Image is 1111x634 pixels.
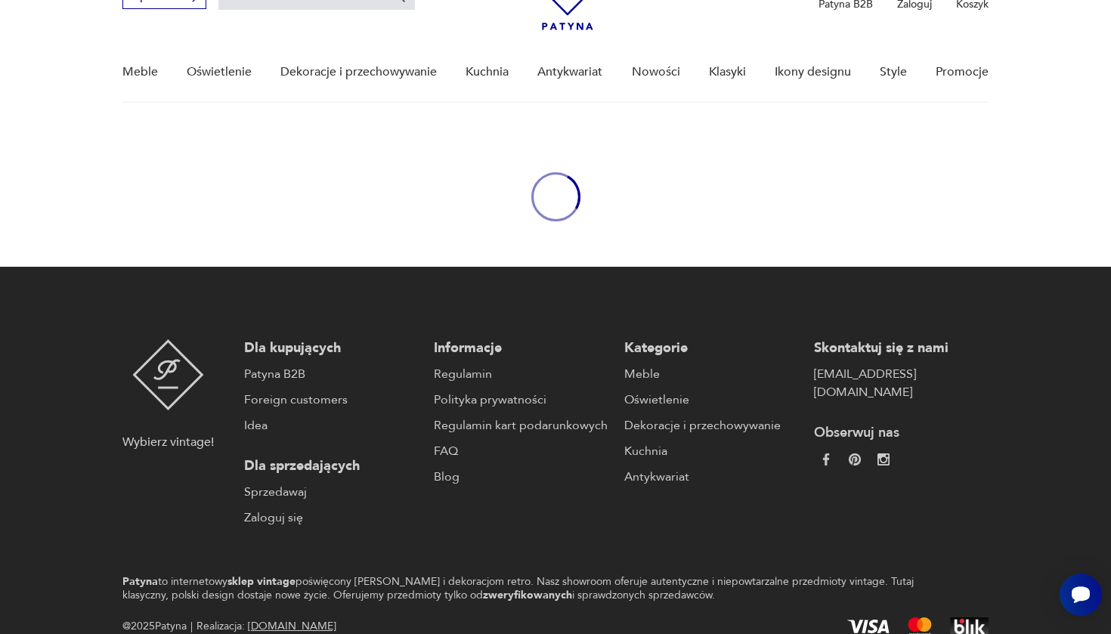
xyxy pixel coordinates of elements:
p: Kategorie [624,339,799,357]
a: Dekoracje i przechowywanie [624,416,799,435]
a: Zaloguj się [244,509,419,527]
img: da9060093f698e4c3cedc1453eec5031.webp [820,453,832,465]
a: Kuchnia [466,43,509,101]
a: [EMAIL_ADDRESS][DOMAIN_NAME] [814,365,989,401]
a: Meble [122,43,158,101]
a: Dekoracje i przechowywanie [280,43,437,101]
a: Blog [434,468,608,486]
a: Nowości [632,43,680,101]
a: Meble [624,365,799,383]
p: Dla kupujących [244,339,419,357]
a: Ikony designu [775,43,851,101]
img: c2fd9cf7f39615d9d6839a72ae8e59e5.webp [877,453,890,465]
img: Visa [847,620,890,633]
a: Klasyki [709,43,746,101]
a: Style [880,43,907,101]
img: 37d27d81a828e637adc9f9cb2e3d3a8a.webp [849,453,861,465]
a: Promocje [936,43,989,101]
p: to internetowy poświęcony [PERSON_NAME] i dekoracjom retro. Nasz showroom oferuje autentyczne i n... [122,575,936,602]
a: Foreign customers [244,391,419,409]
a: Sprzedawaj [244,483,419,501]
p: Skontaktuj się z nami [814,339,989,357]
a: Regulamin kart podarunkowych [434,416,608,435]
p: Obserwuj nas [814,424,989,442]
a: FAQ [434,442,608,460]
a: Antykwariat [537,43,602,101]
a: Oświetlenie [624,391,799,409]
a: Patyna B2B [244,365,419,383]
strong: Patyna [122,574,158,589]
a: Regulamin [434,365,608,383]
a: Kuchnia [624,442,799,460]
p: Dla sprzedających [244,457,419,475]
a: Antykwariat [624,468,799,486]
iframe: Smartsupp widget button [1060,574,1102,616]
a: Oświetlenie [187,43,252,101]
p: Informacje [434,339,608,357]
strong: zweryfikowanych [483,588,572,602]
a: Idea [244,416,419,435]
img: Patyna - sklep z meblami i dekoracjami vintage [132,339,204,410]
a: [DOMAIN_NAME] [248,619,336,633]
a: Polityka prywatności [434,391,608,409]
p: Wybierz vintage! [122,433,214,451]
strong: sklep vintage [227,574,296,589]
